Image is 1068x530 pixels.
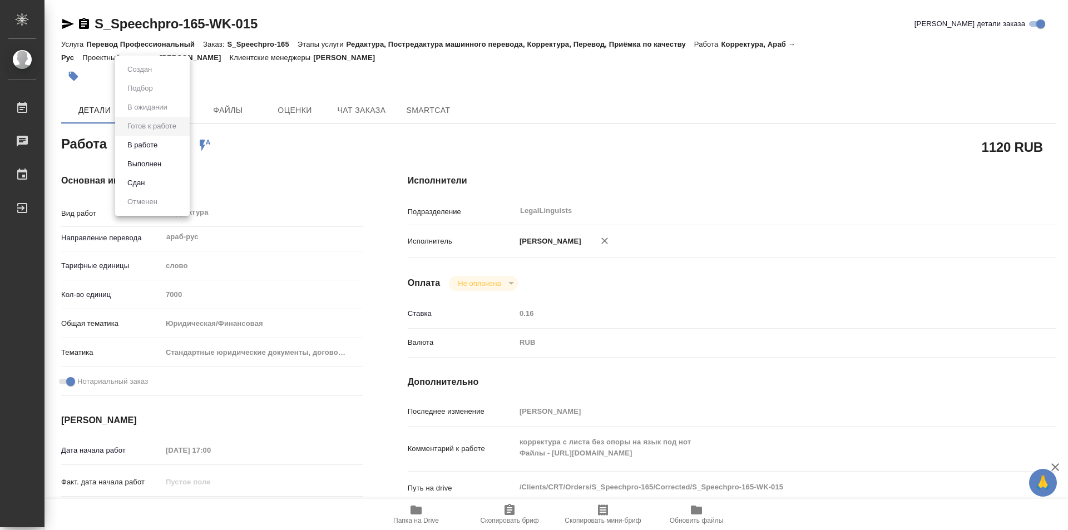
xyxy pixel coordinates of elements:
[124,63,155,76] button: Создан
[124,101,171,113] button: В ожидании
[124,82,156,95] button: Подбор
[124,139,161,151] button: В работе
[124,120,180,132] button: Готов к работе
[124,177,148,189] button: Сдан
[124,196,161,208] button: Отменен
[124,158,165,170] button: Выполнен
